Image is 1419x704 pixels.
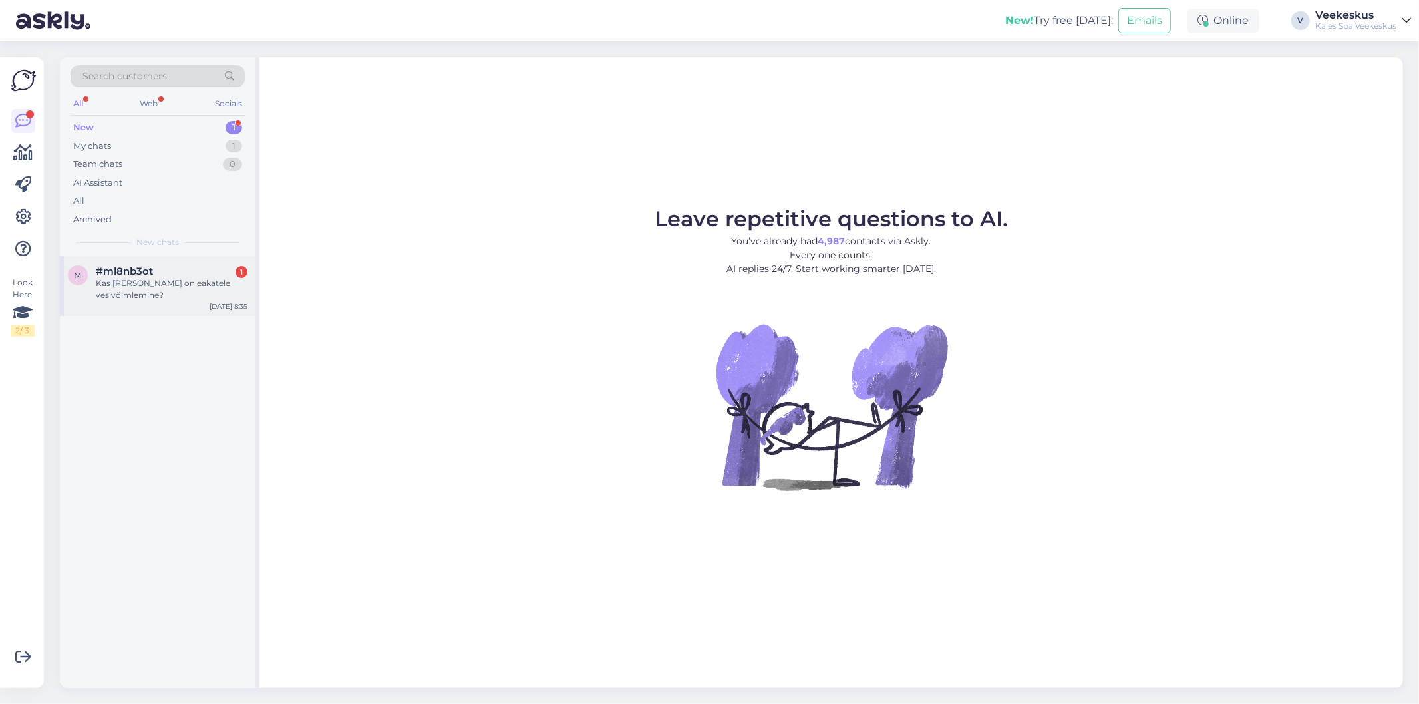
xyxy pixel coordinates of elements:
div: Kas [PERSON_NAME] on eakatele vesivõimlemine? [96,277,247,301]
div: Look Here [11,277,35,337]
div: Team chats [73,158,122,171]
img: Askly Logo [11,68,36,93]
div: Archived [73,213,112,226]
img: No Chat active [712,287,951,526]
div: All [73,194,84,208]
div: 0 [223,158,242,171]
span: New chats [136,236,179,248]
div: Socials [212,95,245,112]
div: Web [138,95,161,112]
div: V [1291,11,1310,30]
span: m [75,270,82,280]
div: 1 [236,266,247,278]
b: New! [1005,14,1034,27]
button: Emails [1118,8,1171,33]
span: #ml8nb3ot [96,265,153,277]
div: Online [1187,9,1259,33]
div: Try free [DATE]: [1005,13,1113,29]
a: VeekeskusKales Spa Veekeskus [1315,10,1411,31]
div: Kales Spa Veekeskus [1315,21,1396,31]
div: Veekeskus [1315,10,1396,21]
div: 1 [226,121,242,134]
div: All [71,95,86,112]
div: AI Assistant [73,176,122,190]
p: You’ve already had contacts via Askly. Every one counts. AI replies 24/7. Start working smarter [... [655,234,1008,276]
b: 4,987 [818,235,846,247]
div: [DATE] 8:35 [210,301,247,311]
span: Leave repetitive questions to AI. [655,206,1008,232]
div: New [73,121,94,134]
div: My chats [73,140,111,153]
span: Search customers [82,69,167,83]
div: 1 [226,140,242,153]
div: 2 / 3 [11,325,35,337]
